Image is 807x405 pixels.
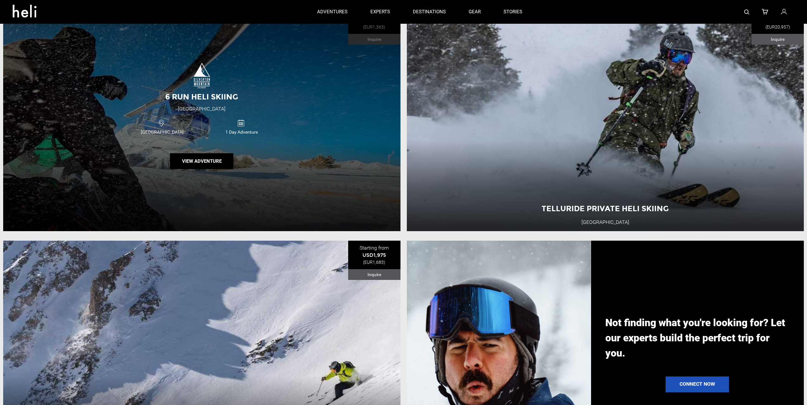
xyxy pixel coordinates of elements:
[744,9,749,15] img: search-bar-icon.svg
[413,9,446,15] p: destinations
[202,129,281,135] span: 1 Day Adventure
[666,377,729,392] a: Connect Now
[122,129,202,135] span: [GEOGRAPHIC_DATA]
[178,105,225,113] div: [GEOGRAPHIC_DATA]
[370,9,390,15] p: experts
[317,9,348,15] p: adventures
[194,63,210,88] img: images
[170,153,233,169] button: View Adventure
[165,92,238,101] span: 6 Run Heli Skiing
[605,315,790,361] p: Not finding what you're looking for? Let our experts build the perfect trip for you.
